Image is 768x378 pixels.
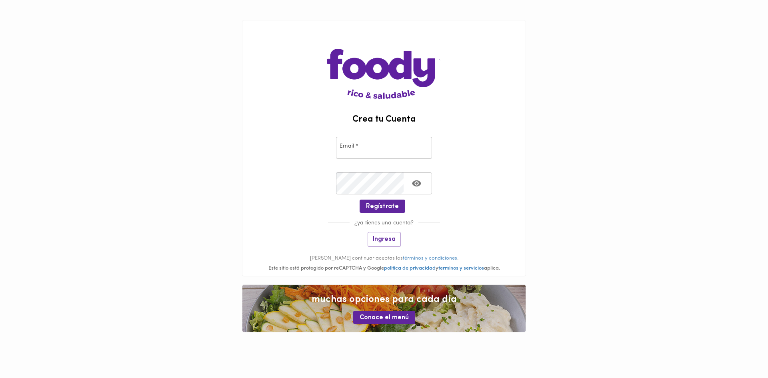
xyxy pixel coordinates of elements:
[368,232,401,247] button: Ingresa
[373,236,396,243] span: Ingresa
[327,20,440,99] img: logo-main-page.png
[353,311,415,324] button: Conoce el menú
[242,255,526,262] p: [PERSON_NAME] continuar aceptas los .
[722,332,760,370] iframe: Messagebird Livechat Widget
[403,256,457,261] a: términos y condiciones
[384,266,436,271] a: politica de privacidad
[242,115,526,124] h2: Crea tu Cuenta
[336,137,432,159] input: pepitoperez@gmail.com
[366,203,399,210] span: Regístrate
[407,174,426,193] button: Toggle password visibility
[438,266,484,271] a: terminos y servicios
[350,220,418,226] span: ¿ya tienes una cuenta?
[360,200,405,213] button: Regístrate
[360,314,409,322] span: Conoce el menú
[242,265,526,272] div: Este sitio está protegido por reCAPTCHA y Google y aplica.
[250,293,518,306] span: muchas opciones para cada día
